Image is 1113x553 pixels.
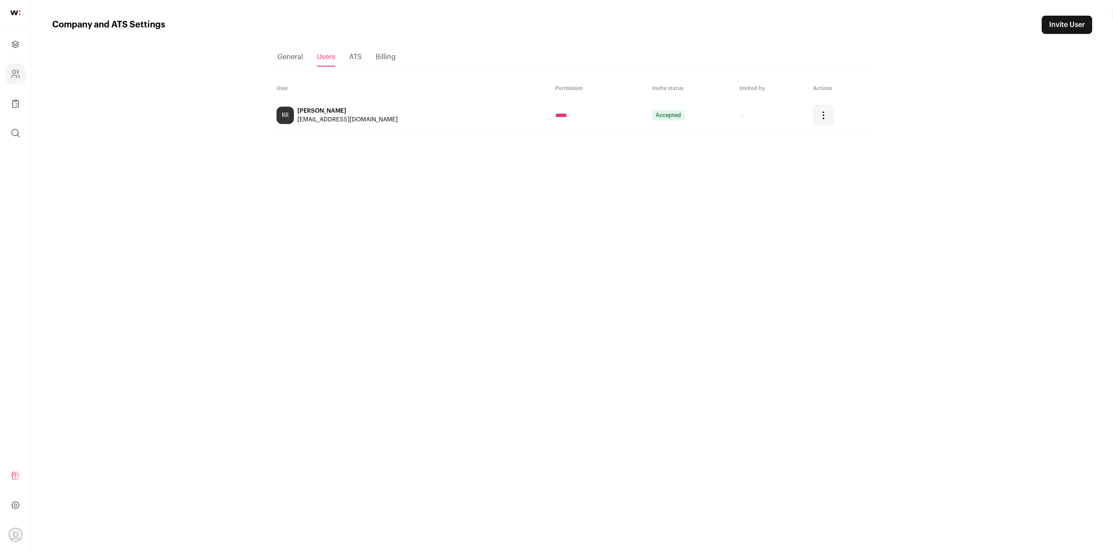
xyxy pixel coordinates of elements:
span: General [277,54,303,60]
th: User [272,80,551,96]
span: Billing [376,54,396,60]
a: Billing [376,48,396,66]
th: Permission [551,80,648,96]
button: Open dropdown [9,528,23,542]
a: ATS [349,48,362,66]
button: Open dropdown [813,105,834,126]
div: [PERSON_NAME] [297,107,398,115]
a: General [277,48,303,66]
a: Invite User [1042,16,1092,34]
span: Users [317,54,335,60]
h1: Company and ATS Settings [52,19,165,31]
a: Projects [5,34,26,55]
span: — [740,112,745,118]
div: RR [277,107,294,124]
a: Company and ATS Settings [5,64,26,84]
span: ATS [349,54,362,60]
span: Accepted [652,110,684,121]
img: wellfound-shorthand-0d5821cbd27db2630d0214b213865d53afaa358527fdda9d0ea32b1df1b89c2c.svg [10,10,20,15]
th: Invite status [648,80,735,96]
th: Actions [809,80,872,96]
a: Company Lists [5,93,26,114]
th: Invited by [735,80,809,96]
div: [EMAIL_ADDRESS][DOMAIN_NAME] [297,115,398,124]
